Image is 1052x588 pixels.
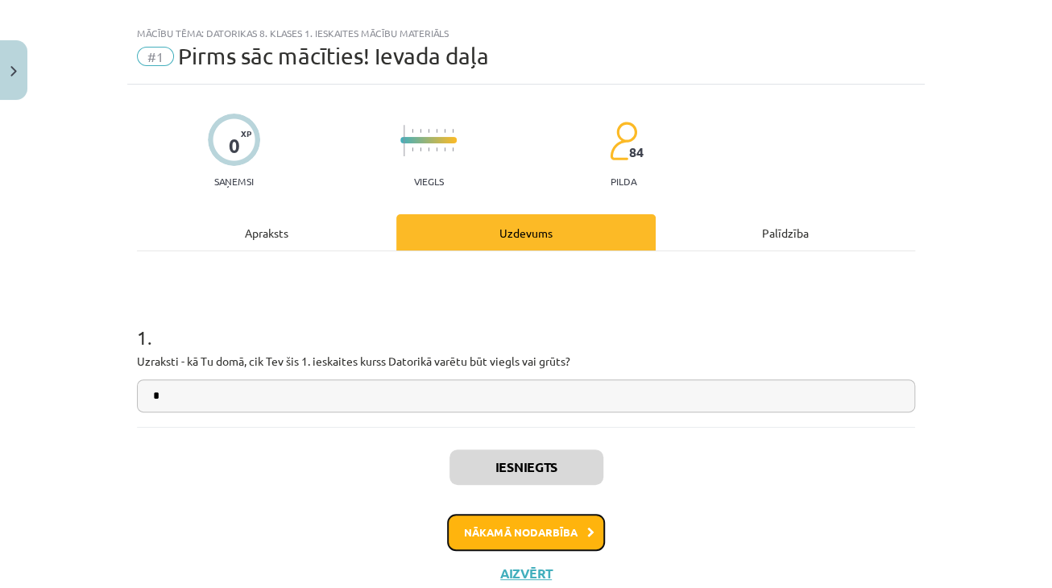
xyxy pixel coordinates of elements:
[420,129,421,133] img: icon-short-line-57e1e144782c952c97e751825c79c345078a6d821885a25fce030b3d8c18986b.svg
[452,147,454,151] img: icon-short-line-57e1e144782c952c97e751825c79c345078a6d821885a25fce030b3d8c18986b.svg
[412,129,413,133] img: icon-short-line-57e1e144782c952c97e751825c79c345078a6d821885a25fce030b3d8c18986b.svg
[609,121,637,161] img: students-c634bb4e5e11cddfef0936a35e636f08e4e9abd3cc4e673bd6f9a4125e45ecb1.svg
[208,176,260,187] p: Saņemsi
[656,214,915,251] div: Palīdzība
[137,214,396,251] div: Apraksts
[229,135,240,157] div: 0
[611,176,636,187] p: pilda
[10,66,17,77] img: icon-close-lesson-0947bae3869378f0d4975bcd49f059093ad1ed9edebbc8119c70593378902aed.svg
[428,147,429,151] img: icon-short-line-57e1e144782c952c97e751825c79c345078a6d821885a25fce030b3d8c18986b.svg
[444,129,445,133] img: icon-short-line-57e1e144782c952c97e751825c79c345078a6d821885a25fce030b3d8c18986b.svg
[449,449,603,485] button: Iesniegts
[447,514,605,551] button: Nākamā nodarbība
[241,129,251,138] span: XP
[428,129,429,133] img: icon-short-line-57e1e144782c952c97e751825c79c345078a6d821885a25fce030b3d8c18986b.svg
[178,43,489,69] span: Pirms sāc mācīties! Ievada daļa
[414,176,444,187] p: Viegls
[396,214,656,251] div: Uzdevums
[137,27,915,39] div: Mācību tēma: Datorikas 8. klases 1. ieskaites mācību materiāls
[137,298,915,348] h1: 1 .
[420,147,421,151] img: icon-short-line-57e1e144782c952c97e751825c79c345078a6d821885a25fce030b3d8c18986b.svg
[137,47,174,66] span: #1
[404,125,405,156] img: icon-long-line-d9ea69661e0d244f92f715978eff75569469978d946b2353a9bb055b3ed8787d.svg
[412,147,413,151] img: icon-short-line-57e1e144782c952c97e751825c79c345078a6d821885a25fce030b3d8c18986b.svg
[452,129,454,133] img: icon-short-line-57e1e144782c952c97e751825c79c345078a6d821885a25fce030b3d8c18986b.svg
[137,353,915,370] p: Uzraksti - kā Tu domā, cik Tev šis 1. ieskaites kurss Datorikā varētu būt viegls vai grūts?
[495,565,557,582] button: Aizvērt
[436,129,437,133] img: icon-short-line-57e1e144782c952c97e751825c79c345078a6d821885a25fce030b3d8c18986b.svg
[629,145,644,159] span: 84
[444,147,445,151] img: icon-short-line-57e1e144782c952c97e751825c79c345078a6d821885a25fce030b3d8c18986b.svg
[436,147,437,151] img: icon-short-line-57e1e144782c952c97e751825c79c345078a6d821885a25fce030b3d8c18986b.svg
